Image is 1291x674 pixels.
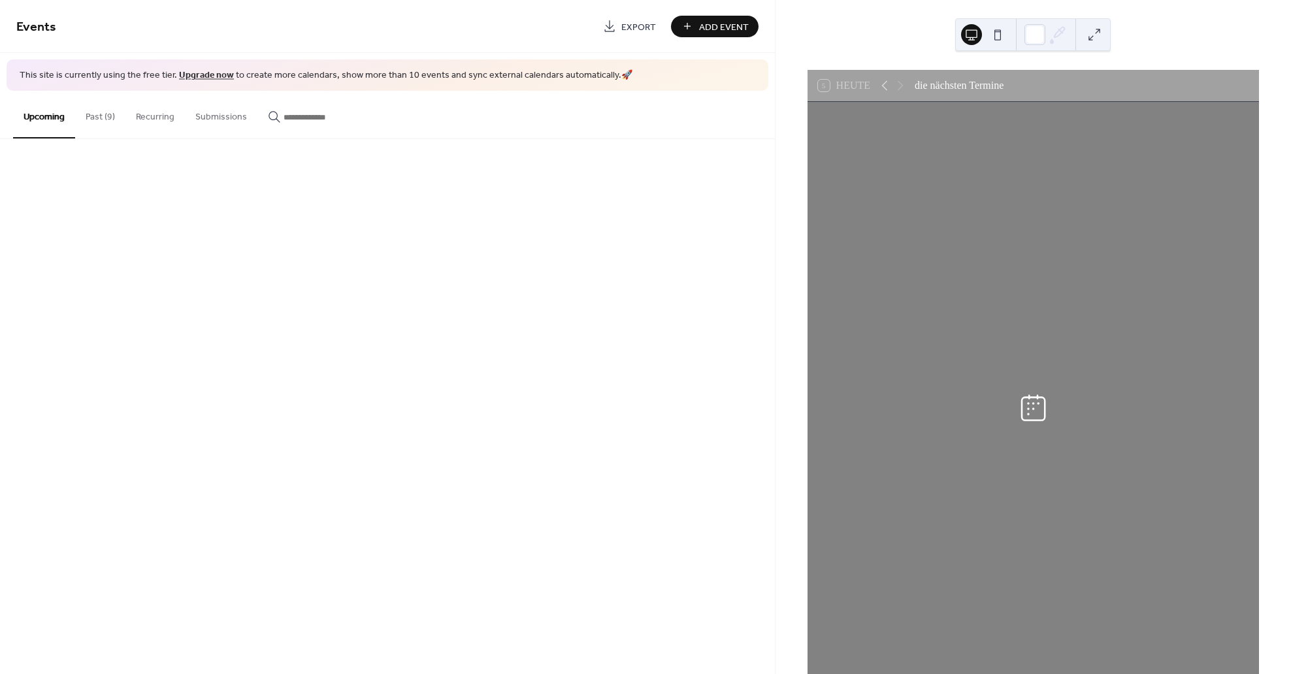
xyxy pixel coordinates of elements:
a: Upgrade now [179,67,234,84]
button: Add Event [671,16,759,37]
button: Submissions [185,91,257,137]
button: Past (9) [75,91,125,137]
button: Recurring [125,91,185,137]
button: Upcoming [13,91,75,138]
span: Export [621,20,656,34]
span: Add Event [699,20,749,34]
a: Export [593,16,666,37]
span: Events [16,14,56,40]
div: die nächsten Termine [915,78,1004,93]
span: This site is currently using the free tier. to create more calendars, show more than 10 events an... [20,69,632,82]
